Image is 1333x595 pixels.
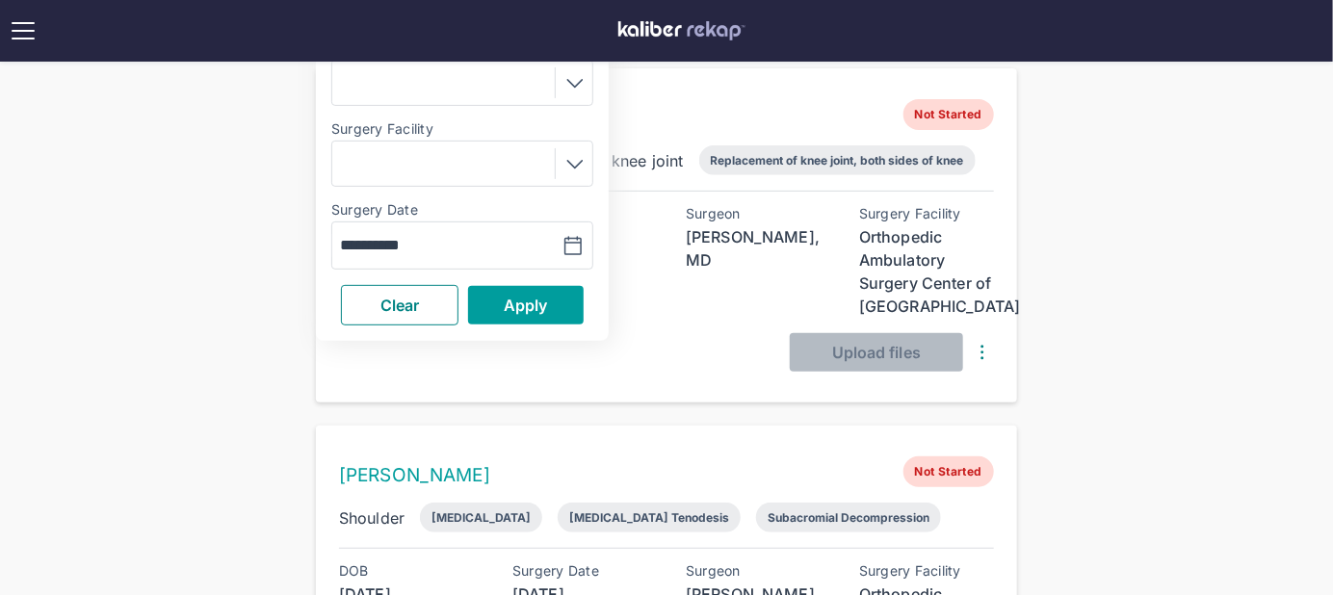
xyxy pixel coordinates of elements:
div: DOB [339,563,474,579]
div: Replacement of knee joint, both sides of knee [711,153,964,168]
div: Surgery Date [512,563,647,579]
button: Clear [341,285,458,325]
div: [PERSON_NAME], MD [686,225,821,272]
span: Not Started [903,99,994,130]
div: Subacromial Decompression [768,510,929,525]
div: Shoulder [339,506,405,530]
span: Clear [380,296,420,315]
div: Surgery Facility [859,563,994,579]
img: open menu icon [8,15,39,46]
div: Surgeon [686,206,821,221]
span: Not Started [903,456,994,487]
div: Surgeon [686,563,821,579]
img: DotsThreeVertical.31cb0eda.svg [971,341,994,364]
div: Orthopedic Ambulatory Surgery Center of [GEOGRAPHIC_DATA] [859,225,994,318]
img: kaliber labs logo [618,21,745,40]
div: Surgery Facility [859,206,994,221]
div: [MEDICAL_DATA] [431,510,531,525]
button: Upload files [790,333,963,372]
label: Surgery Facility [331,121,593,137]
a: [PERSON_NAME] [339,464,490,486]
span: Apply [504,296,548,315]
div: [MEDICAL_DATA] Tenodesis [569,510,729,525]
label: Surgery Date [331,202,593,218]
span: Upload files [832,343,921,362]
button: Apply [468,286,584,324]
